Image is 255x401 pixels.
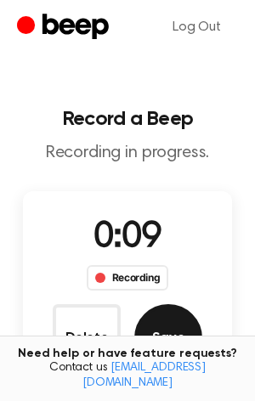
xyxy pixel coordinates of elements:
a: Beep [17,11,113,44]
h1: Record a Beep [14,109,241,129]
a: [EMAIL_ADDRESS][DOMAIN_NAME] [82,362,206,389]
div: Recording [87,265,169,291]
a: Log Out [156,7,238,48]
button: Delete Audio Record [53,304,121,372]
p: Recording in progress. [14,143,241,164]
span: Contact us [10,361,245,391]
span: 0:09 [93,220,161,256]
button: Save Audio Record [134,304,202,372]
